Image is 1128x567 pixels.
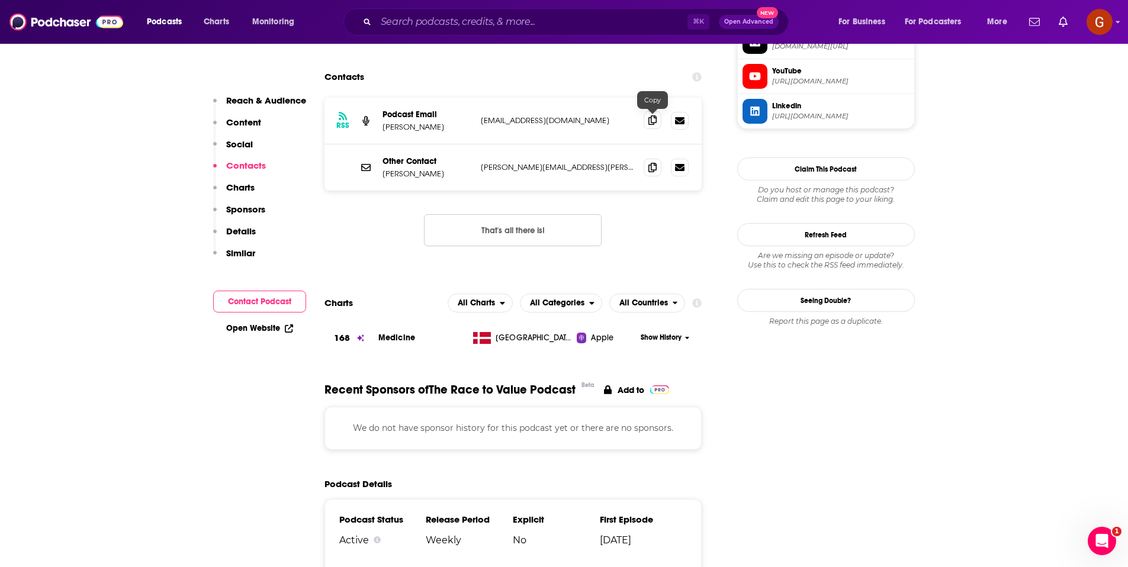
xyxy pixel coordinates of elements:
[324,66,364,88] h2: Contacts
[1087,9,1113,35] button: Show profile menu
[213,291,306,313] button: Contact Podcast
[226,225,256,237] p: Details
[378,333,415,343] a: Medicine
[244,12,310,31] button: open menu
[737,317,915,326] div: Report this page as a duplicate.
[339,421,687,434] p: We do not have sponsor history for this podcast yet or there are no sponsors.
[772,42,910,51] span: twitter.com/institutehv
[687,14,709,30] span: ⌘ K
[383,156,471,166] p: Other Contact
[1087,9,1113,35] img: User Profile
[383,169,471,179] p: [PERSON_NAME]
[1024,12,1045,32] a: Show notifications dropdown
[737,223,915,246] button: Refresh Feed
[226,182,255,193] p: Charts
[979,12,1022,31] button: open menu
[226,95,306,106] p: Reach & Audience
[339,514,426,525] h3: Podcast Status
[213,182,255,204] button: Charts
[591,332,613,344] span: Apple
[772,77,910,86] span: https://www.youtube.com/@racetovaluepodcast
[458,299,495,307] span: All Charts
[426,514,513,525] h3: Release Period
[213,95,306,117] button: Reach & Audience
[481,162,635,172] p: [PERSON_NAME][EMAIL_ADDRESS][PERSON_NAME][DOMAIN_NAME]
[226,204,265,215] p: Sponsors
[724,19,773,25] span: Open Advanced
[1087,9,1113,35] span: Logged in as gcunningham
[737,185,915,204] div: Claim and edit this page to your liking.
[426,534,513,546] span: Weekly
[641,333,682,343] span: Show History
[743,64,910,89] a: YouTube[URL][DOMAIN_NAME]
[336,121,349,130] h3: RSS
[513,534,600,546] span: No
[772,112,910,121] span: https://www.linkedin.com/company/race-to-value
[226,160,266,171] p: Contacts
[147,14,182,30] span: Podcasts
[213,247,255,269] button: Similar
[324,382,576,397] span: Recent Sponsors of The Race to Value Podcast
[1112,527,1121,536] span: 1
[530,299,584,307] span: All Categories
[619,299,668,307] span: All Countries
[376,12,687,31] input: Search podcasts, credits, & more...
[481,115,635,125] p: [EMAIL_ADDRESS][DOMAIN_NAME]
[213,204,265,225] button: Sponsors
[468,332,577,344] a: [GEOGRAPHIC_DATA]
[339,534,426,546] div: Active
[324,478,392,489] h2: Podcast Details
[600,514,687,525] h3: First Episode
[355,8,800,36] div: Search podcasts, credits, & more...
[830,12,900,31] button: open menu
[324,297,353,308] h2: Charts
[772,66,910,76] span: YouTube
[897,12,979,31] button: open menu
[743,99,910,124] a: Linkedin[URL][DOMAIN_NAME]
[637,333,693,343] button: Show History
[196,12,236,31] a: Charts
[1054,12,1072,32] a: Show notifications dropdown
[520,294,602,313] button: open menu
[448,294,513,313] button: open menu
[383,109,471,120] p: Podcast Email
[637,91,668,109] div: Copy
[600,534,687,546] span: [DATE]
[226,138,253,150] p: Social
[226,247,255,259] p: Similar
[757,7,778,18] span: New
[737,251,915,270] div: Are we missing an episode or update? Use this to check the RSS feed immediately.
[772,101,910,111] span: Linkedin
[650,385,670,394] img: Pro Logo
[581,381,594,389] div: Beta
[737,289,915,312] a: Seeing Double?
[496,332,573,344] span: Denmark
[324,322,378,355] a: 168
[577,332,637,344] a: Apple
[213,160,266,182] button: Contacts
[1088,527,1116,555] iframe: Intercom live chat
[513,514,600,525] h3: Explicit
[604,382,670,397] a: Add to
[737,185,915,195] span: Do you host or manage this podcast?
[204,14,229,30] span: Charts
[905,14,962,30] span: For Podcasters
[252,14,294,30] span: Monitoring
[987,14,1007,30] span: More
[334,331,349,345] h3: 168
[9,11,123,33] img: Podchaser - Follow, Share and Rate Podcasts
[448,294,513,313] h2: Platforms
[737,157,915,181] button: Claim This Podcast
[609,294,686,313] h2: Countries
[213,117,261,138] button: Content
[226,117,261,128] p: Content
[609,294,686,313] button: open menu
[838,14,885,30] span: For Business
[719,15,779,29] button: Open AdvancedNew
[226,323,293,333] a: Open Website
[520,294,602,313] h2: Categories
[383,122,471,132] p: [PERSON_NAME]
[139,12,197,31] button: open menu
